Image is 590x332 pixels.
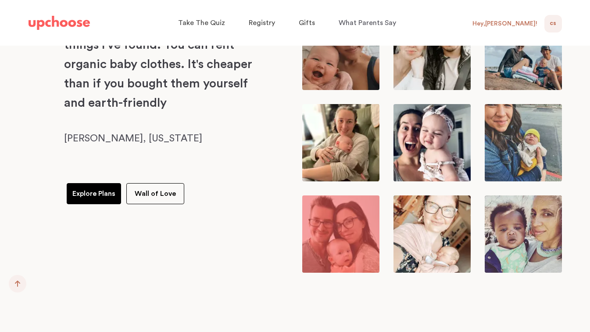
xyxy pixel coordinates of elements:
[72,188,115,199] p: Explore Plans
[67,183,121,204] a: Explore Plans
[299,19,315,26] span: Gifts
[64,130,264,147] div: [PERSON_NAME], [US_STATE]
[135,190,176,197] span: Wall of Love
[29,16,90,30] img: UpChoose
[64,16,264,113] p: Probably one of my favorite baby things I've found. You can rent organic baby clothes. It's cheap...
[29,14,90,32] a: UpChoose
[249,14,278,32] a: Registry
[178,19,225,26] span: Take The Quiz
[178,14,228,32] a: Take The Quiz
[550,18,556,29] span: CS
[339,19,396,26] span: What Parents Say
[299,14,318,32] a: Gifts
[126,183,184,204] a: Wall of Love
[249,19,275,26] span: Registry
[472,20,537,28] div: Hey, [PERSON_NAME] !
[339,14,399,32] a: What Parents Say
